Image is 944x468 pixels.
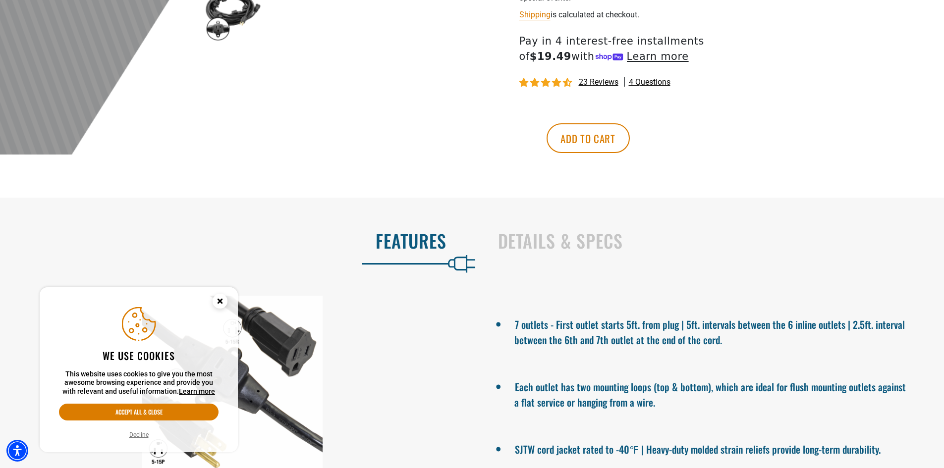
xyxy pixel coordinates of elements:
[514,377,910,410] li: Each outlet has two mounting loops (top & bottom), which are ideal for flush mounting outlets aga...
[579,77,618,87] span: 23 reviews
[519,78,574,88] span: 4.74 stars
[629,77,670,88] span: 4 questions
[6,440,28,462] div: Accessibility Menu
[126,430,152,440] button: Decline
[519,10,551,19] a: Shipping
[21,230,446,251] h2: Features
[59,404,219,420] button: Accept all & close
[514,439,910,457] li: SJTW cord jacket rated to -40℉ | Heavy-duty molded strain reliefs provide long-term durability.
[202,287,238,318] button: Close this option
[40,287,238,453] aside: Cookie Consent
[59,370,219,396] p: This website uses cookies to give you the most awesome browsing experience and provide you with r...
[498,230,924,251] h2: Details & Specs
[514,314,910,347] li: 7 outlets - First outlet starts 5ft. from plug | 5ft. intervals between the 6 inline outlets | 2....
[519,8,762,21] div: is calculated at checkout.
[547,123,630,153] button: Add to cart
[59,349,219,362] h2: We use cookies
[179,387,215,395] a: This website uses cookies to give you the most awesome browsing experience and provide you with r...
